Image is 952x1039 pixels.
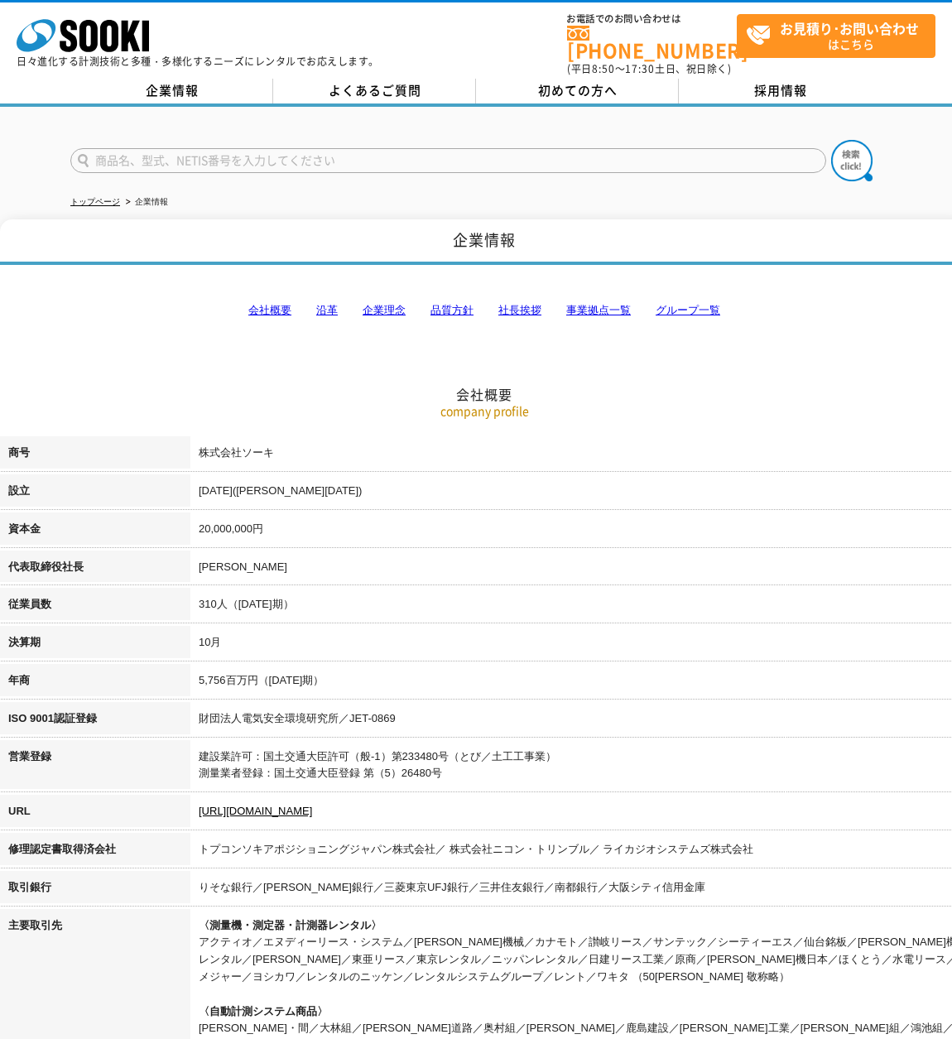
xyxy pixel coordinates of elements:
[123,194,168,211] li: 企業情報
[737,14,935,58] a: お見積り･お問い合わせはこちら
[430,304,474,316] a: 品質方針
[273,79,476,103] a: よくあるご質問
[567,61,731,76] span: (平日 ～ 土日、祝日除く)
[498,304,541,316] a: 社長挨拶
[538,81,618,99] span: 初めての方へ
[17,56,379,66] p: 日々進化する計測技術と多種・多様化するニーズにレンタルでお応えします。
[566,304,631,316] a: 事業拠点一覧
[831,140,873,181] img: btn_search.png
[248,304,291,316] a: 会社概要
[199,1005,328,1017] span: 〈自動計測システム商品〉
[656,304,720,316] a: グループ一覧
[625,61,655,76] span: 17:30
[316,304,338,316] a: 沿革
[70,197,120,206] a: トップページ
[592,61,615,76] span: 8:50
[679,79,882,103] a: 採用情報
[363,304,406,316] a: 企業理念
[70,148,826,173] input: 商品名、型式、NETIS番号を入力してください
[70,79,273,103] a: 企業情報
[746,15,935,56] span: はこちら
[199,919,382,931] span: 〈測量機・測定器・計測器レンタル〉
[567,14,737,24] span: お電話でのお問い合わせは
[780,18,919,38] strong: お見積り･お問い合わせ
[199,805,312,817] a: [URL][DOMAIN_NAME]
[567,26,737,60] a: [PHONE_NUMBER]
[476,79,679,103] a: 初めての方へ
